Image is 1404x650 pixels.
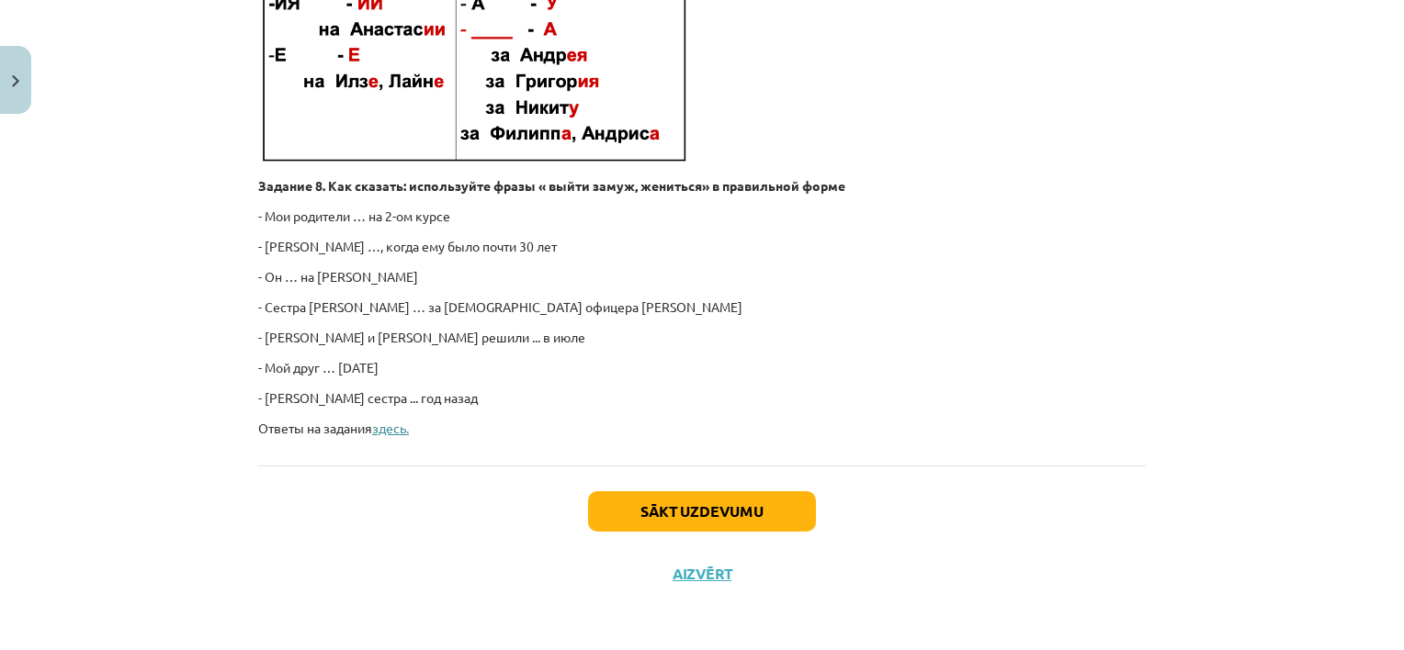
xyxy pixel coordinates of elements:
p: - Сестра [PERSON_NAME] … за [DEMOGRAPHIC_DATA] офицера [PERSON_NAME] [258,297,1146,317]
a: здесь. [372,420,409,436]
p: - [PERSON_NAME] сестра ... год назад [258,388,1146,408]
strong: Задание 8. Как сказать: используйте фразы « выйти замуж, жениться» в правильной форме [258,177,845,194]
p: - [PERSON_NAME] и [PERSON_NAME] решили ... в июле [258,328,1146,347]
p: - Мои родители … на 2-ом курсе [258,207,1146,226]
button: Aizvērt [667,565,737,583]
p: - [PERSON_NAME] …, когда ему было почти 30 лет [258,237,1146,256]
p: - Он … на [PERSON_NAME] [258,267,1146,286]
p: Ответы на задания [258,419,1146,438]
img: icon-close-lesson-0947bae3869378f0d4975bcd49f059093ad1ed9edebbc8119c70593378902aed.svg [12,75,19,87]
p: - Мой друг … [DATE] [258,358,1146,377]
button: Sākt uzdevumu [588,491,816,532]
